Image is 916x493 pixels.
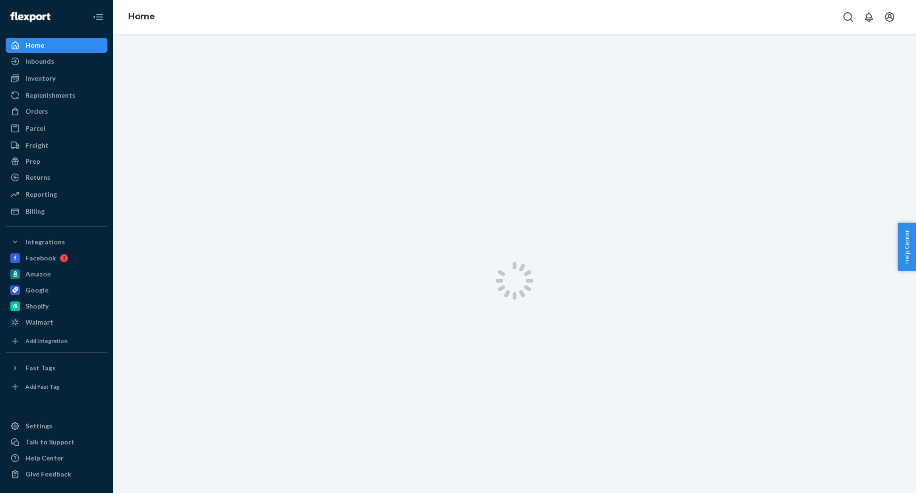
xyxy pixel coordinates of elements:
[6,187,107,202] a: Reporting
[25,237,65,247] div: Integrations
[25,337,67,345] div: Add Integration
[25,253,56,263] div: Facebook
[6,315,107,330] a: Walmart
[6,138,107,153] a: Freight
[25,157,40,166] div: Prep
[6,170,107,185] a: Returns
[6,54,107,69] a: Inbounds
[128,11,155,22] a: Home
[6,435,107,450] button: Talk to Support
[839,8,858,26] button: Open Search Box
[25,469,71,479] div: Give Feedback
[6,379,107,394] a: Add Fast Tag
[25,74,56,83] div: Inventory
[25,91,75,100] div: Replenishments
[25,57,54,66] div: Inbounds
[25,207,45,216] div: Billing
[6,418,107,434] a: Settings
[6,204,107,219] a: Billing
[6,71,107,86] a: Inventory
[25,318,53,327] div: Walmart
[6,234,107,250] button: Integrations
[25,41,44,50] div: Home
[898,223,916,271] button: Help Center
[6,283,107,298] a: Google
[880,8,899,26] button: Open account menu
[25,383,59,391] div: Add Fast Tag
[25,141,49,150] div: Freight
[25,363,56,373] div: Fast Tags
[89,8,107,26] button: Close Navigation
[6,267,107,282] a: Amazon
[25,421,52,431] div: Settings
[6,299,107,314] a: Shopify
[25,301,49,311] div: Shopify
[6,88,107,103] a: Replenishments
[6,360,107,376] button: Fast Tags
[6,104,107,119] a: Orders
[859,8,878,26] button: Open notifications
[25,285,49,295] div: Google
[25,269,51,279] div: Amazon
[25,107,48,116] div: Orders
[25,124,45,133] div: Parcel
[25,190,57,199] div: Reporting
[25,437,74,447] div: Talk to Support
[25,453,64,463] div: Help Center
[10,12,50,22] img: Flexport logo
[6,334,107,349] a: Add Integration
[6,467,107,482] button: Give Feedback
[25,173,50,182] div: Returns
[6,38,107,53] a: Home
[6,154,107,169] a: Prep
[6,451,107,466] a: Help Center
[121,3,163,31] ol: breadcrumbs
[6,251,107,266] a: Facebook
[6,121,107,136] a: Parcel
